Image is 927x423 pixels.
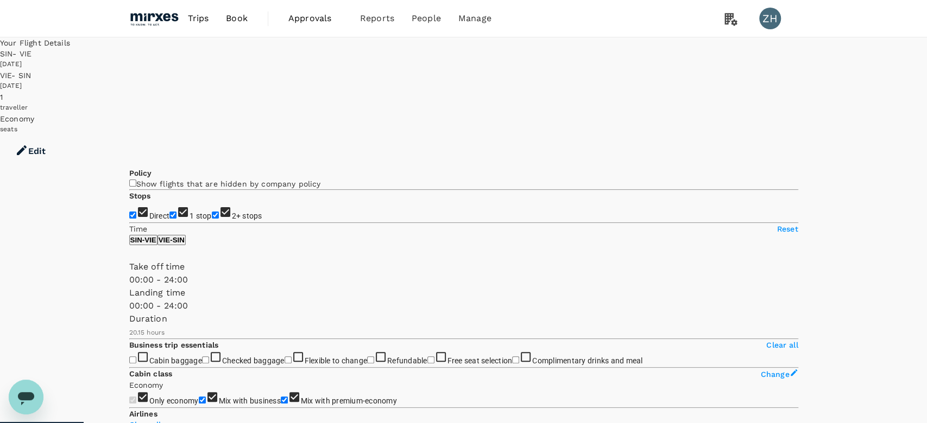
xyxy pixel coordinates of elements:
strong: Cabin class [129,369,173,378]
span: Direct [149,211,170,220]
span: People [412,12,441,25]
p: Landing time [129,286,798,299]
span: Checked baggage [222,356,285,365]
p: Economy [129,380,798,390]
div: ZH [759,8,781,29]
span: Manage [458,12,491,25]
p: Reset [777,223,798,234]
strong: Stops [129,191,151,200]
span: Complimentary drinks and meal [532,356,642,365]
input: Only economy [129,396,136,403]
input: Checked baggage [202,356,209,363]
span: Mix with business [219,396,281,405]
span: 2+ stops [232,211,262,220]
span: Approvals [288,12,343,25]
span: Book [226,12,248,25]
strong: Airlines [129,409,157,418]
span: 1 stop [190,211,212,220]
span: Cabin baggage [149,356,202,365]
p: Policy [129,168,798,178]
input: Refundable [367,356,374,363]
p: Clear all [766,339,798,350]
iframe: Button to launch messaging window [9,380,43,414]
span: Reports [360,12,394,25]
span: Only economy [149,396,199,405]
strong: Business trip essentials [129,341,219,349]
span: 20.15 hours [129,329,165,336]
p: Time [129,223,148,234]
input: Complimentary drinks and meal [512,356,519,363]
span: Trips [187,12,209,25]
span: 00:00 - 24:00 [129,300,188,311]
input: Mix with premium-economy [281,396,288,403]
span: Mix with premium-economy [301,396,397,405]
span: 00:00 - 24:00 [129,274,188,285]
p: Show flights that are hidden by company policy [136,178,321,189]
input: 2+ stops [212,211,219,219]
img: Mirxes Pte Ltd [129,7,179,30]
span: Change [761,370,790,379]
input: Direct [129,211,136,219]
input: Flexible to change [285,356,292,363]
span: Flexible to change [305,356,368,365]
input: Mix with business [199,396,206,403]
input: 1 stop [169,211,176,219]
p: SIN - VIE [130,236,156,244]
p: Duration [129,312,798,325]
span: Refundable [387,356,427,365]
p: VIE - SIN [159,236,185,244]
input: Cabin baggage [129,356,136,363]
span: Free seat selection [447,356,513,365]
p: Take off time [129,260,798,273]
input: Free seat selection [427,356,434,363]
